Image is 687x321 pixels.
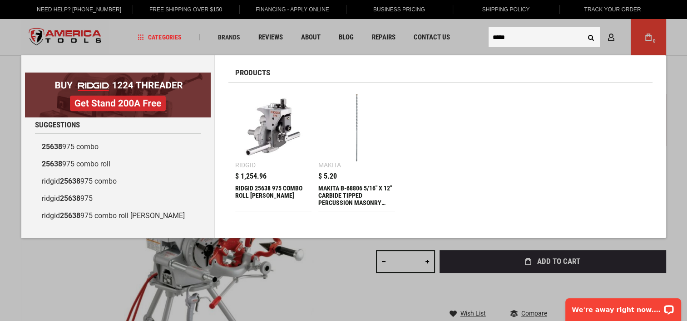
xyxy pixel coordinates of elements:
a: Brands [213,31,244,44]
span: $ 1,254.96 [235,173,267,180]
span: $ 5.20 [318,173,337,180]
iframe: LiveChat chat widget [559,292,687,321]
a: BOGO: Buy RIDGID® 1224 Threader, Get Stand 200A Free! [25,73,211,79]
img: RIDGID 25638 975 COMBO ROLL GROOVER [240,94,307,161]
a: MAKITA B-68806 5/16 Makita $ 5.20 MAKITA B-68806 5/16" X 12" CARBIDE TIPPED PERCUSSION MASONRY HA... [318,89,395,211]
span: Suggestions [35,121,80,129]
a: Categories [133,31,185,44]
a: ridgid25638975 combo roll [PERSON_NAME] [35,207,201,224]
div: MAKITA B-68806 5/16 [318,185,395,206]
a: 25638975 combo [35,138,201,156]
a: ridgid25638975 combo [35,173,201,190]
b: 25638 [60,211,80,220]
div: Ridgid [235,162,256,168]
a: RIDGID 25638 975 COMBO ROLL GROOVER Ridgid $ 1,254.96 RIDGID 25638 975 COMBO ROLL [PERSON_NAME] [235,89,312,211]
a: ridgid25638975 [35,190,201,207]
div: Makita [318,162,341,168]
b: 25638 [42,160,62,168]
b: 25638 [60,194,80,203]
span: Products [235,69,270,77]
span: Categories [138,34,181,40]
img: MAKITA B-68806 5/16 [323,94,390,161]
b: 25638 [42,142,62,151]
a: 25638975 combo roll [35,156,201,173]
span: Brands [217,34,240,40]
b: 25638 [60,177,80,185]
div: RIDGID 25638 975 COMBO ROLL GROOVER [235,185,312,206]
img: BOGO: Buy RIDGID® 1224 Threader, Get Stand 200A Free! [25,73,211,117]
button: Search [583,29,600,46]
